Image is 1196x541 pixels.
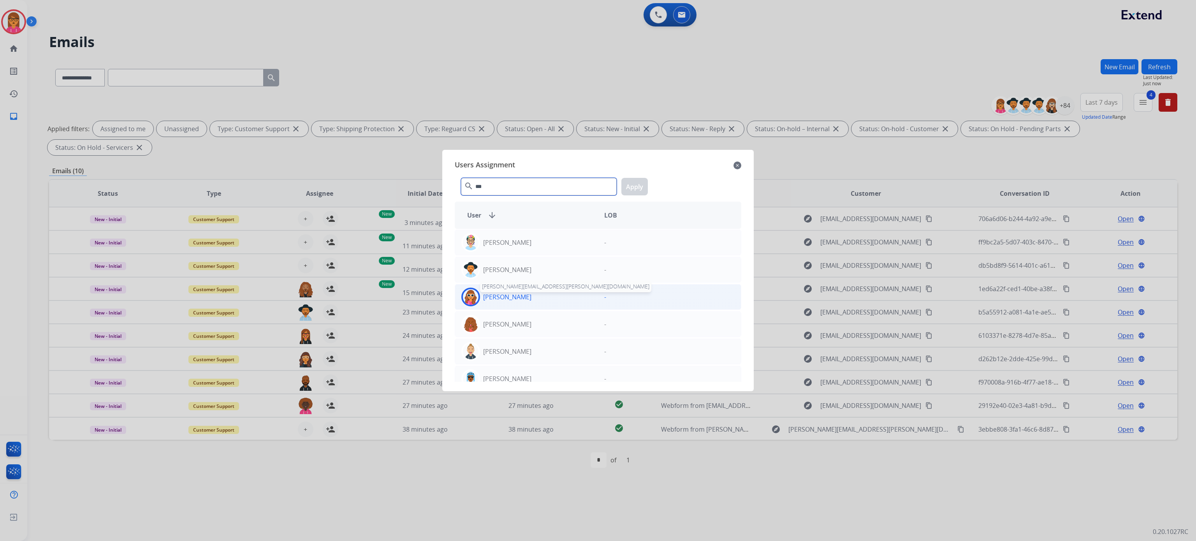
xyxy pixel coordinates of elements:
[604,320,606,329] p: -
[483,238,531,247] p: [PERSON_NAME]
[604,211,617,220] span: LOB
[604,238,606,247] p: -
[480,281,651,292] span: [PERSON_NAME][EMAIL_ADDRESS][PERSON_NAME][DOMAIN_NAME]
[483,347,531,356] p: [PERSON_NAME]
[604,347,606,356] p: -
[604,292,606,302] p: -
[483,265,531,274] p: [PERSON_NAME]
[483,374,531,383] p: [PERSON_NAME]
[464,181,473,191] mat-icon: search
[733,161,741,170] mat-icon: close
[604,265,606,274] p: -
[461,211,598,220] div: User
[621,178,648,195] button: Apply
[604,374,606,383] p: -
[483,292,531,302] p: [PERSON_NAME]
[483,320,531,329] p: [PERSON_NAME]
[455,159,515,172] span: Users Assignment
[487,211,497,220] mat-icon: arrow_downward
